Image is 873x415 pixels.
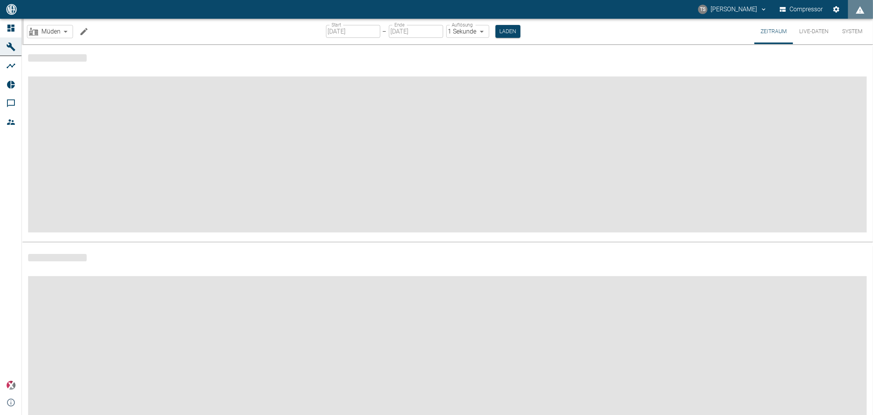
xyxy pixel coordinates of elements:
button: System [835,19,870,44]
button: Zeitraum [754,19,793,44]
span: Müden [41,27,61,36]
button: Machine bearbeiten [76,24,92,39]
a: Müden [29,27,61,36]
label: Start [331,21,341,28]
label: Auflösung [452,21,473,28]
img: Xplore Logo [6,381,16,390]
img: logo [5,4,18,14]
label: Ende [394,21,404,28]
input: DD.MM.YYYY [389,25,443,38]
div: 1 Sekunde [446,25,489,38]
button: Compressor [778,2,825,16]
button: timo.streitbuerger@arcanum-energy.de [697,2,768,16]
button: Live-Daten [793,19,835,44]
div: TS [698,5,707,14]
button: Einstellungen [829,2,843,16]
button: Laden [495,25,520,38]
p: – [383,27,387,36]
input: DD.MM.YYYY [326,25,380,38]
